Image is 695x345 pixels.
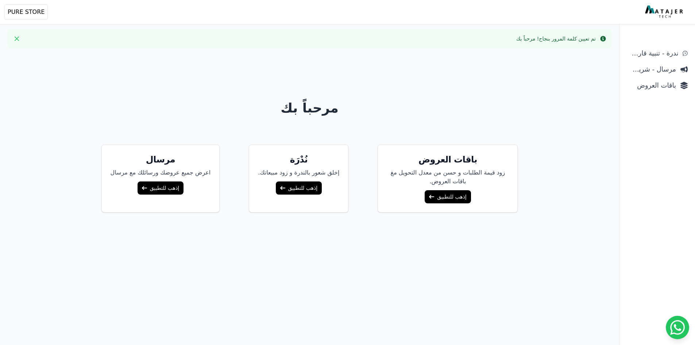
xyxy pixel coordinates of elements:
a: إذهب للتطبيق [425,190,471,203]
a: إذهب للتطبيق [138,181,184,195]
p: إخلق شعور بالندرة و زود مبيعاتك. [258,168,339,177]
h5: باقات العروض [387,154,509,165]
div: تم تعيين كلمة المرور بنجاح! مرحباً بك [516,35,596,42]
button: PURE STORE [4,4,48,20]
span: ندرة - تنبية قارب علي النفاذ [627,48,678,58]
span: باقات العروض [627,80,676,91]
p: زود قيمة الطلبات و حسن من معدل التحويل مغ باقات العروض. [387,168,509,186]
h5: مرسال [111,154,211,165]
h5: نُدْرَة [258,154,339,165]
a: إذهب للتطبيق [276,181,322,195]
img: MatajerTech Logo [645,5,685,19]
span: PURE STORE [8,8,45,16]
span: مرسال - شريط دعاية [627,64,676,74]
h1: مرحباً بك [30,101,590,115]
p: اعرض جميع عروضك ورسائلك مع مرسال [111,168,211,177]
button: Close [11,33,23,45]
